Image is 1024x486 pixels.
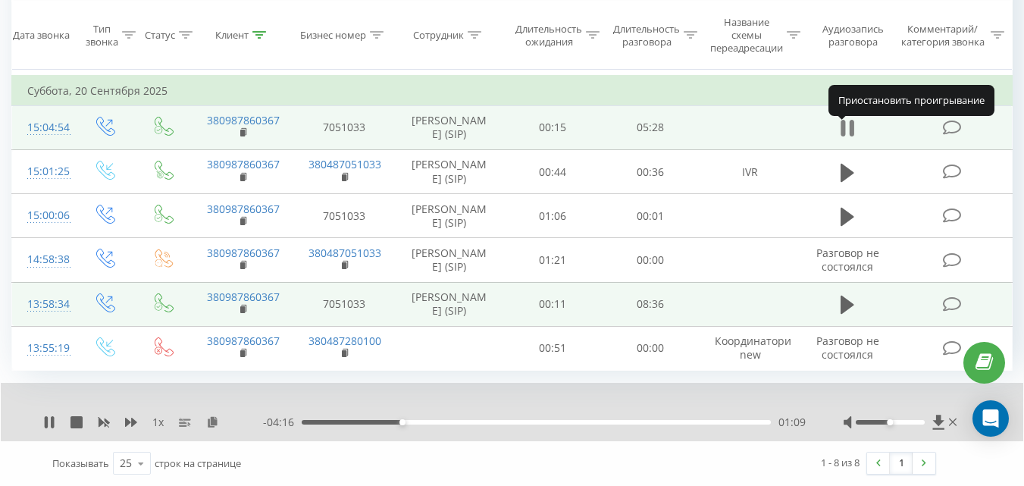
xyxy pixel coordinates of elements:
[887,419,893,425] div: Accessibility label
[504,105,602,149] td: 00:15
[207,290,280,304] a: 380987860367
[898,22,987,48] div: Комментарий/категория звонка
[12,76,1013,106] td: Суббота, 20 Сентября 2025
[152,415,164,430] span: 1 x
[504,150,602,194] td: 00:44
[207,334,280,348] a: 380987860367
[613,22,680,48] div: Длительность разговора
[207,157,280,171] a: 380987860367
[816,246,879,274] span: Разговор не состоялся
[602,238,700,282] td: 00:00
[890,453,913,474] a: 1
[207,246,280,260] a: 380987860367
[700,150,801,194] td: IVR
[207,113,280,127] a: 380987860367
[816,334,879,362] span: Разговор не состоялся
[27,157,59,187] div: 15:01:25
[86,22,118,48] div: Тип звонка
[395,238,504,282] td: [PERSON_NAME] (SIP)
[815,22,891,48] div: Аудиозапись разговора
[515,22,582,48] div: Длительность ожидания
[778,415,806,430] span: 01:09
[145,29,175,42] div: Статус
[710,16,783,55] div: Название схемы переадресации
[27,113,59,143] div: 15:04:54
[308,157,381,171] a: 380487051033
[972,400,1009,437] div: Open Intercom Messenger
[27,290,59,319] div: 13:58:34
[27,334,59,363] div: 13:55:19
[700,326,801,370] td: Координатори new
[504,194,602,238] td: 01:06
[155,456,241,470] span: строк на странице
[293,282,395,326] td: 7051033
[263,415,302,430] span: - 04:16
[308,246,381,260] a: 380487051033
[300,29,366,42] div: Бизнес номер
[27,245,59,274] div: 14:58:38
[602,326,700,370] td: 00:00
[395,150,504,194] td: [PERSON_NAME] (SIP)
[602,105,700,149] td: 05:28
[602,150,700,194] td: 00:36
[504,238,602,282] td: 01:21
[207,202,280,216] a: 380987860367
[504,326,602,370] td: 00:51
[828,85,994,115] div: Приостановить проигрывание
[821,455,860,470] div: 1 - 8 из 8
[293,105,395,149] td: 7051033
[27,201,59,230] div: 15:00:06
[399,419,406,425] div: Accessibility label
[602,194,700,238] td: 00:01
[504,282,602,326] td: 00:11
[413,29,464,42] div: Сотрудник
[13,29,70,42] div: Дата звонка
[602,282,700,326] td: 08:36
[395,194,504,238] td: [PERSON_NAME] (SIP)
[308,334,381,348] a: 380487280100
[395,282,504,326] td: [PERSON_NAME] (SIP)
[293,194,395,238] td: 7051033
[52,456,109,470] span: Показывать
[395,105,504,149] td: [PERSON_NAME] (SIP)
[215,29,249,42] div: Клиент
[120,456,132,471] div: 25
